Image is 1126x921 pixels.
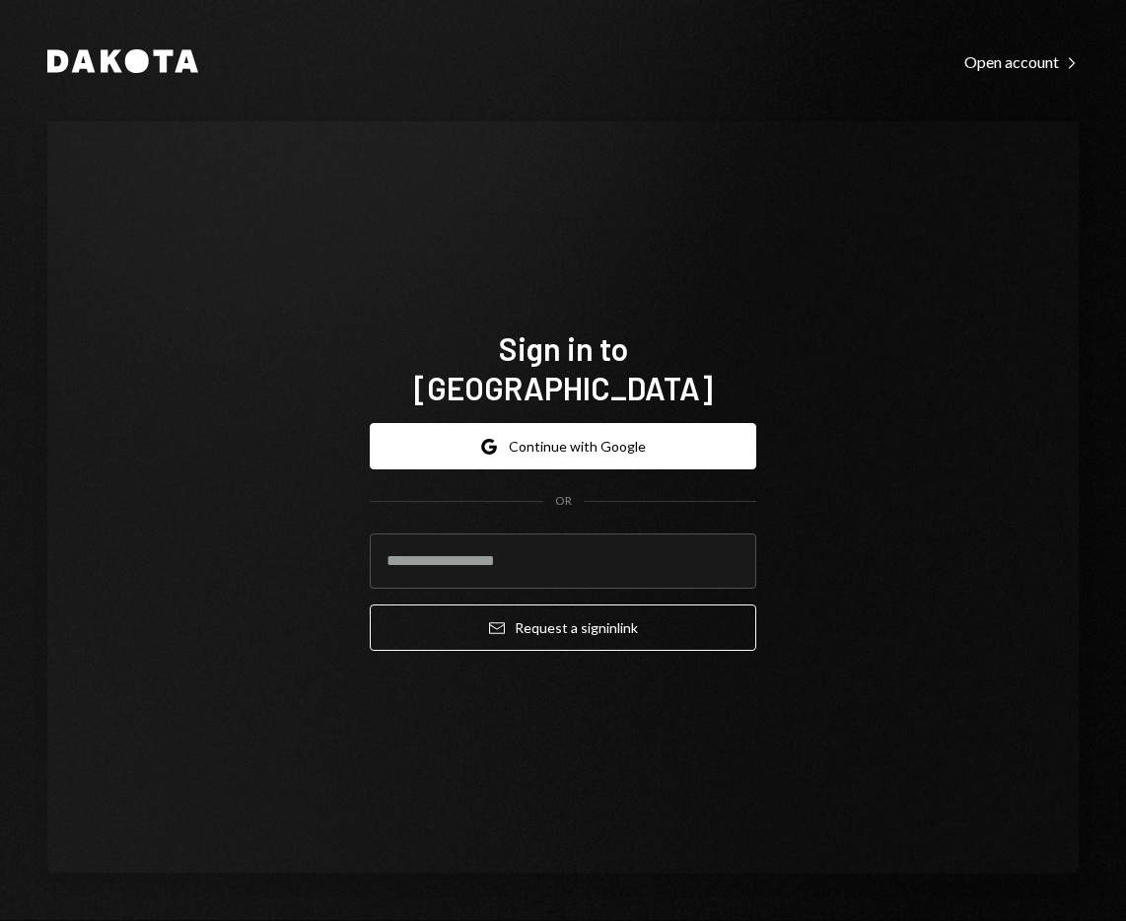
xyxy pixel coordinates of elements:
[555,493,572,510] div: OR
[370,423,756,469] button: Continue with Google
[370,328,756,407] h1: Sign in to [GEOGRAPHIC_DATA]
[964,52,1079,72] div: Open account
[370,604,756,651] button: Request a signinlink
[964,50,1079,72] a: Open account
